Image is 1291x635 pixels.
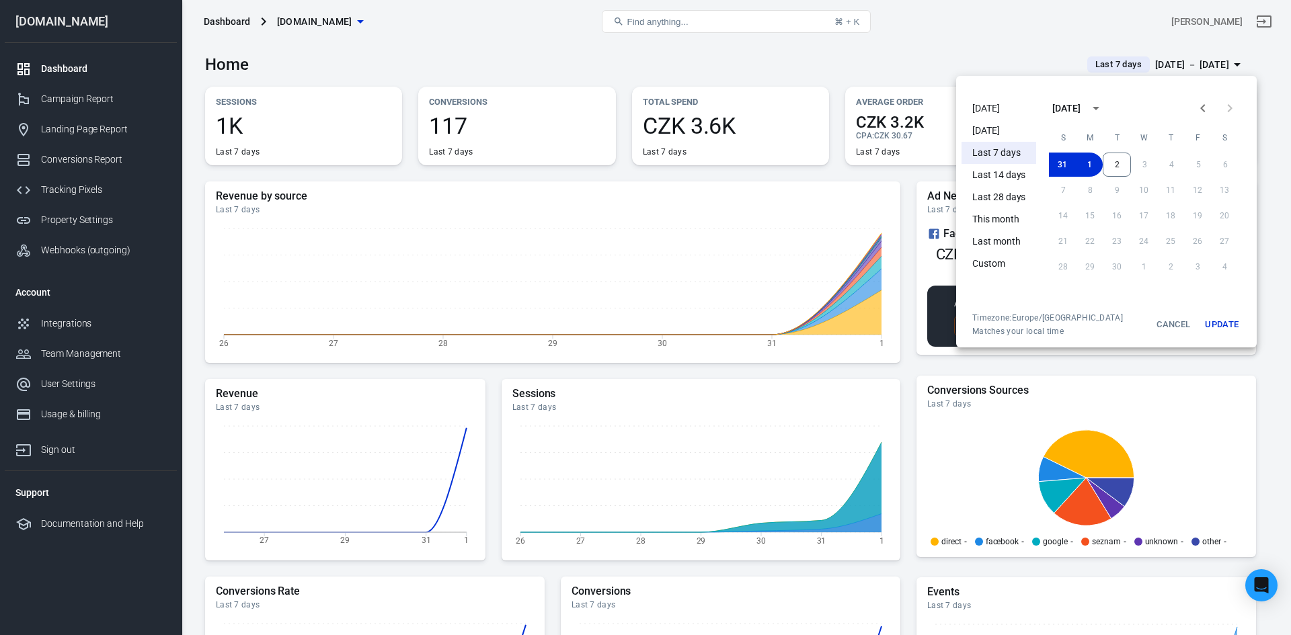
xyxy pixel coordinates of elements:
li: Last month [962,230,1036,253]
button: Update [1200,312,1243,337]
button: 1 [1076,153,1103,177]
li: Last 14 days [962,164,1036,186]
button: 2 [1103,153,1131,177]
span: Matches your local time [972,326,1123,337]
div: Timezone: Europe/[GEOGRAPHIC_DATA] [972,312,1123,323]
li: Last 28 days [962,186,1036,208]
span: Monday [1078,124,1102,151]
li: Custom [962,253,1036,275]
li: Last 7 days [962,142,1036,164]
button: 31 [1049,153,1076,177]
li: This month [962,208,1036,230]
button: calendar view is open, switch to year view [1085,97,1107,120]
li: [DATE] [962,120,1036,142]
div: [DATE] [1052,101,1081,116]
button: Cancel [1152,312,1195,337]
div: Open Intercom Messenger [1245,569,1278,601]
span: Tuesday [1105,124,1129,151]
span: Friday [1185,124,1210,151]
li: [DATE] [962,97,1036,120]
span: Saturday [1212,124,1237,151]
span: Sunday [1051,124,1075,151]
span: Wednesday [1132,124,1156,151]
button: Previous month [1189,95,1216,122]
span: Thursday [1159,124,1183,151]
